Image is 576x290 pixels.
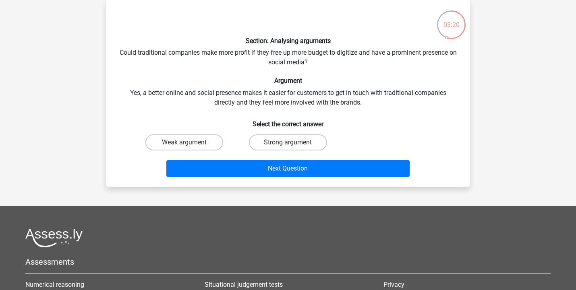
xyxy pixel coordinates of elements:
[119,114,457,128] h6: Select the correct answer
[25,281,84,288] a: Numerical reasoning
[25,228,83,247] img: Assessly logo
[119,37,457,45] h6: Section: Analysing arguments
[119,77,457,84] h6: Argument
[145,134,223,150] label: Weak argument
[166,160,410,177] button: Next Question
[436,10,466,30] div: 03:20
[249,134,327,150] label: Strong argument
[25,257,551,267] h5: Assessments
[383,281,404,288] a: Privacy
[205,281,283,288] a: Situational judgement tests
[110,6,466,180] div: Could traditional companies make more profit if they free up more budget to digitize and have a p...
